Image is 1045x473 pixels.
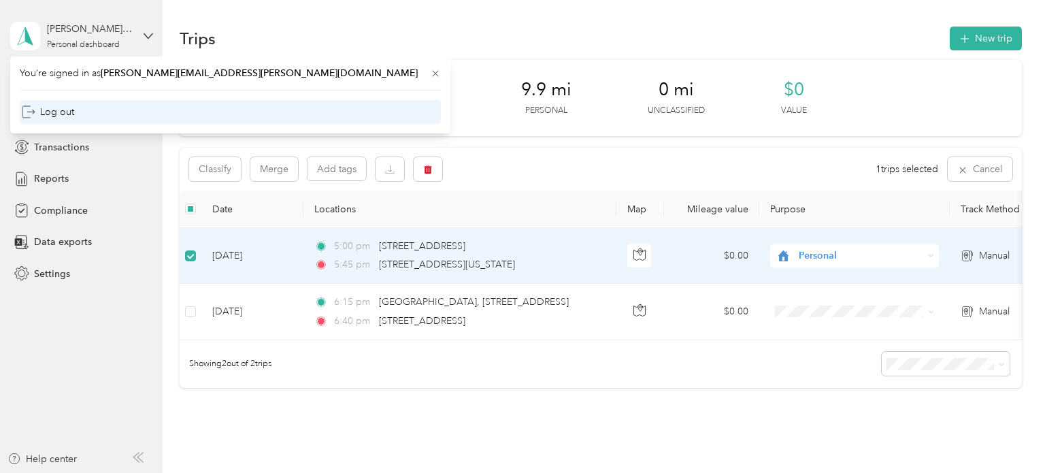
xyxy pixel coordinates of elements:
[664,191,759,228] th: Mileage value
[379,296,569,308] span: [GEOGRAPHIC_DATA], [STREET_ADDRESS]
[47,41,120,49] div: Personal dashboard
[47,22,132,36] div: [PERSON_NAME] [PERSON_NAME]
[180,358,271,370] span: Showing 2 out of 2 trips
[979,248,1010,263] span: Manual
[334,257,373,272] span: 5:45 pm
[34,235,92,249] span: Data exports
[799,248,923,263] span: Personal
[201,228,303,284] td: [DATE]
[784,79,804,101] span: $0
[664,284,759,340] td: $0.00
[34,267,70,281] span: Settings
[334,239,373,254] span: 5:00 pm
[379,240,465,252] span: [STREET_ADDRESS]
[876,162,938,176] span: 1 trips selected
[34,140,89,154] span: Transactions
[948,157,1012,181] button: Cancel
[525,105,567,117] p: Personal
[616,191,664,228] th: Map
[22,105,74,119] div: Log out
[379,315,465,327] span: [STREET_ADDRESS]
[334,314,373,329] span: 6:40 pm
[950,27,1022,50] button: New trip
[34,203,88,218] span: Compliance
[201,284,303,340] td: [DATE]
[979,304,1010,319] span: Manual
[303,191,616,228] th: Locations
[334,295,373,310] span: 6:15 pm
[659,79,694,101] span: 0 mi
[379,259,515,270] span: [STREET_ADDRESS][US_STATE]
[189,157,241,181] button: Classify
[180,31,216,46] h1: Trips
[308,157,366,180] button: Add tags
[648,105,705,117] p: Unclassified
[201,191,303,228] th: Date
[950,191,1045,228] th: Track Method
[250,157,298,181] button: Merge
[664,228,759,284] td: $0.00
[20,66,441,80] span: You’re signed in as
[759,191,950,228] th: Purpose
[34,172,69,186] span: Reports
[521,79,571,101] span: 9.9 mi
[969,397,1045,473] iframe: Everlance-gr Chat Button Frame
[7,452,77,466] button: Help center
[101,67,418,79] span: [PERSON_NAME][EMAIL_ADDRESS][PERSON_NAME][DOMAIN_NAME]
[781,105,807,117] p: Value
